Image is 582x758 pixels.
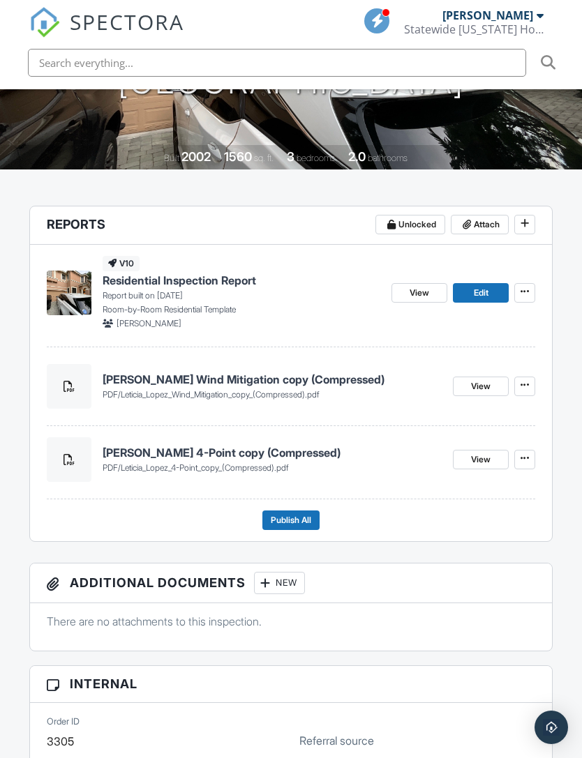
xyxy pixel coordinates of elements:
label: Order ID [47,715,80,728]
div: 2.0 [348,149,366,164]
a: SPECTORA [29,19,184,48]
span: bathrooms [368,153,408,163]
span: SPECTORA [70,7,184,36]
span: Built [164,153,179,163]
div: 2002 [181,149,211,164]
h3: Internal [30,666,553,702]
div: Open Intercom Messenger [535,711,568,744]
span: sq. ft. [254,153,274,163]
h1: [STREET_ADDRESS] [GEOGRAPHIC_DATA] [118,26,464,100]
img: The Best Home Inspection Software - Spectora [29,7,60,38]
div: Statewide Florida Home Inspections, Inc. [404,22,544,36]
span: bedrooms [297,153,335,163]
label: Referral source [299,733,374,748]
div: 1560 [224,149,252,164]
p: There are no attachments to this inspection. [47,614,536,629]
div: 3 [287,149,294,164]
div: [PERSON_NAME] [442,8,533,22]
div: New [254,572,305,594]
h3: Additional Documents [30,563,553,603]
input: Search everything... [28,49,526,77]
